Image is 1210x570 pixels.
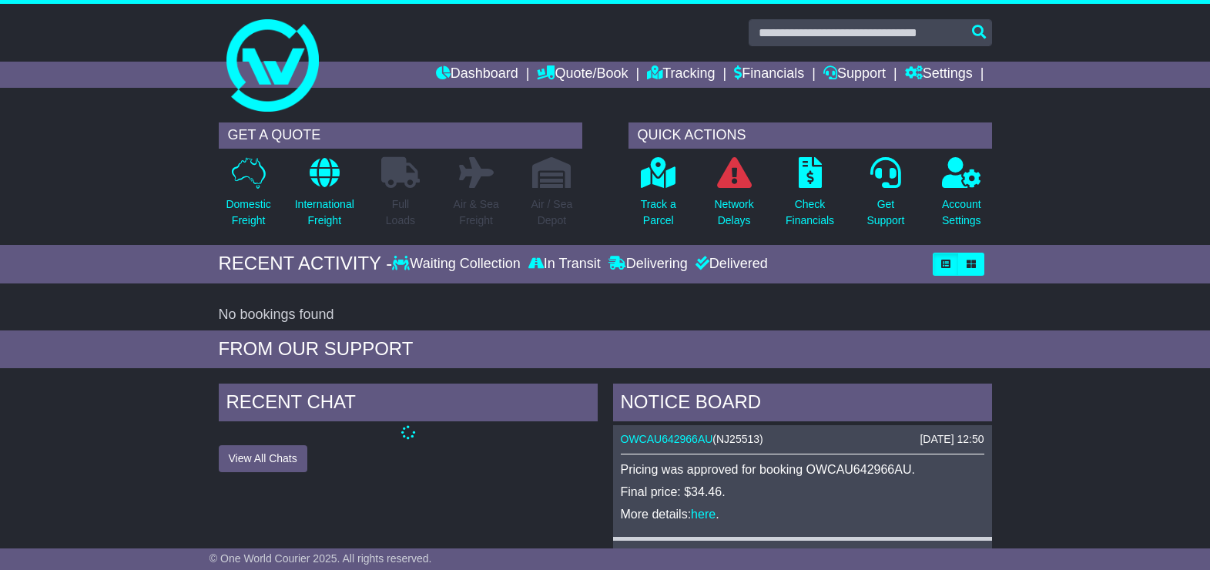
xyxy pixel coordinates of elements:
[219,338,992,360] div: FROM OUR SUPPORT
[641,196,676,229] p: Track a Parcel
[531,196,573,229] p: Air / Sea Depot
[942,196,981,229] p: Account Settings
[866,156,905,237] a: GetSupport
[866,196,904,229] p: Get Support
[691,508,716,521] a: here
[621,433,713,445] a: OWCAU642966AU
[785,156,835,237] a: CheckFinancials
[628,122,992,149] div: QUICK ACTIONS
[226,196,270,229] p: Domestic Freight
[647,62,715,88] a: Tracking
[786,196,834,229] p: Check Financials
[219,307,992,324] div: No bookings found
[525,256,605,273] div: In Transit
[941,156,982,237] a: AccountSettings
[692,256,768,273] div: Delivered
[225,156,271,237] a: DomesticFreight
[219,122,582,149] div: GET A QUOTE
[823,62,886,88] a: Support
[219,445,307,472] button: View All Chats
[621,433,984,446] div: ( )
[905,62,973,88] a: Settings
[640,156,677,237] a: Track aParcel
[436,62,518,88] a: Dashboard
[714,196,753,229] p: Network Delays
[716,433,759,445] span: NJ25513
[713,156,754,237] a: NetworkDelays
[621,484,984,499] p: Final price: $34.46.
[392,256,524,273] div: Waiting Collection
[605,256,692,273] div: Delivering
[537,62,628,88] a: Quote/Book
[621,462,984,477] p: Pricing was approved for booking OWCAU642966AU.
[219,384,598,425] div: RECENT CHAT
[381,196,420,229] p: Full Loads
[920,433,984,446] div: [DATE] 12:50
[734,62,804,88] a: Financials
[294,156,355,237] a: InternationalFreight
[295,196,354,229] p: International Freight
[613,384,992,425] div: NOTICE BOARD
[454,196,499,229] p: Air & Sea Freight
[209,552,432,565] span: © One World Courier 2025. All rights reserved.
[621,507,984,521] p: More details: .
[219,253,393,275] div: RECENT ACTIVITY -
